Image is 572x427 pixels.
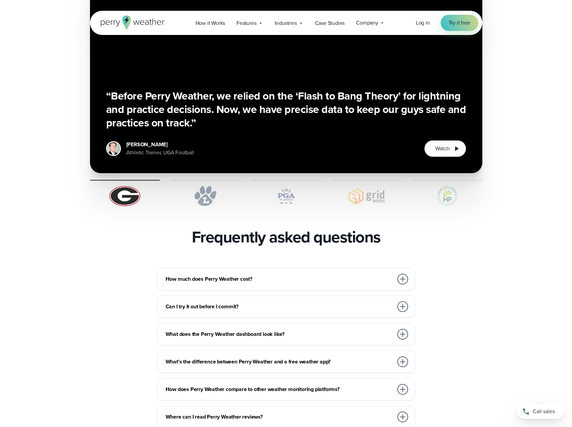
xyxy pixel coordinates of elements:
[275,19,297,27] span: Industries
[435,145,449,153] span: Watch
[424,140,466,157] button: Watch
[332,186,402,206] img: Gridworks.svg
[195,19,225,27] span: How it Works
[192,228,381,246] h2: Frequently asked questions
[449,19,470,27] span: Try it free
[166,358,393,366] h3: What’s the difference between Perry Weather and a free weather app?
[236,19,256,27] span: Features
[126,149,194,157] div: Athletic Trainer, UGA Football
[441,15,478,31] a: Try it free
[106,89,466,129] h3: “Before Perry Weather, we relied on the ‘Flash to Bang Theory’ for lightning and practice decisio...
[315,19,345,27] span: Case Studies
[309,16,351,30] a: Case Studies
[166,385,393,393] h3: How does Perry Weather compare to other weather monitoring platforms?
[251,186,321,206] img: PGA.svg
[517,404,564,419] a: Call sales
[190,16,231,30] a: How it Works
[166,303,393,311] h3: Can I try it out before I commit?
[533,407,555,416] span: Call sales
[166,413,393,421] h3: Where can I read Perry Weather reviews?
[166,275,393,283] h3: How much does Perry Weather cost?
[126,141,194,149] div: [PERSON_NAME]
[356,19,378,27] span: Company
[166,330,393,338] h3: What does the Perry Weather dashboard look like?
[416,19,430,27] a: Log in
